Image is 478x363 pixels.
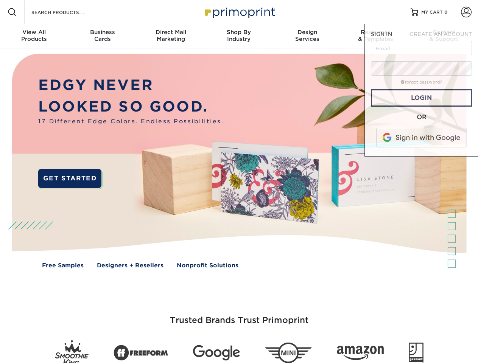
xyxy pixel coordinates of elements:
img: Amazon [337,346,384,360]
p: LOOKED SO GOOD. [38,96,224,118]
img: Google [193,345,240,361]
a: Nonprofit Solutions [177,261,238,270]
div: Marketing [137,29,205,42]
div: & Templates [341,29,409,42]
iframe: Google Customer Reviews [2,340,64,360]
img: Goodwill [409,343,424,363]
span: SIGN IN [371,31,392,37]
a: forgot password? [401,80,442,85]
input: SEARCH PRODUCTS..... [31,8,104,17]
a: Shop ByIndustry [205,24,273,48]
div: Cards [68,29,136,42]
h3: Trusted Brands Trust Primoprint [18,297,461,334]
span: Direct Mail [137,29,205,36]
span: Shop By [205,29,273,36]
span: Business [68,29,136,36]
p: EDGY NEVER [38,74,224,96]
img: Primoprint [201,4,277,20]
div: OR [371,113,472,122]
span: Design [273,29,341,36]
a: GET STARTED [38,169,101,188]
a: Free Samples [42,261,84,270]
span: Resources [341,29,409,36]
span: 17 Different Edge Colors. Endless Possibilities. [38,117,224,126]
span: CREATE AN ACCOUNT [409,31,472,37]
div: Services [273,29,341,42]
div: Industry [205,29,273,42]
a: Resources& Templates [341,24,409,48]
a: Direct MailMarketing [137,24,205,48]
input: Email [371,41,472,55]
a: BusinessCards [68,24,136,48]
span: 0 [444,9,448,15]
span: MY CART [421,9,443,16]
a: Login [371,89,472,107]
a: DesignServices [273,24,341,48]
a: Designers + Resellers [97,261,163,270]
